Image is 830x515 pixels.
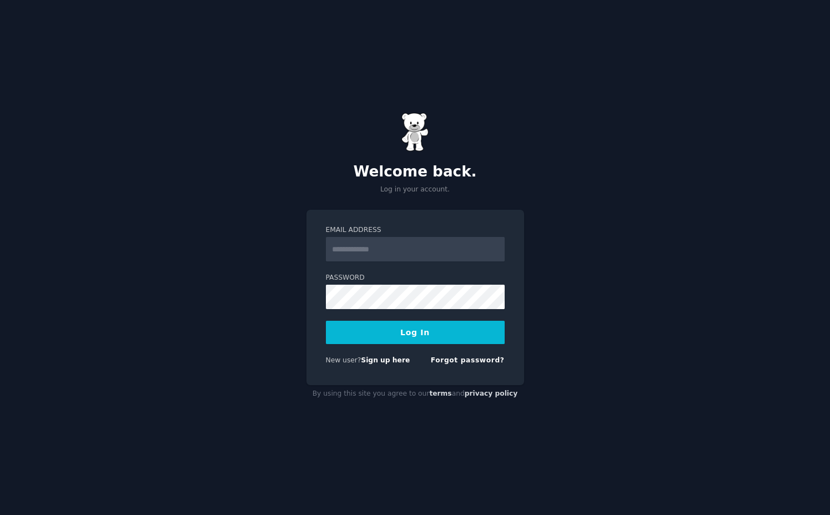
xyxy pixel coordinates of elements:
label: Password [326,273,505,283]
a: terms [429,390,451,397]
a: Sign up here [361,356,410,364]
div: By using this site you agree to our and [306,385,524,403]
button: Log In [326,321,505,344]
span: New user? [326,356,361,364]
h2: Welcome back. [306,163,524,181]
a: privacy policy [465,390,518,397]
img: Gummy Bear [401,113,429,152]
a: Forgot password? [431,356,505,364]
label: Email Address [326,225,505,235]
p: Log in your account. [306,185,524,195]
